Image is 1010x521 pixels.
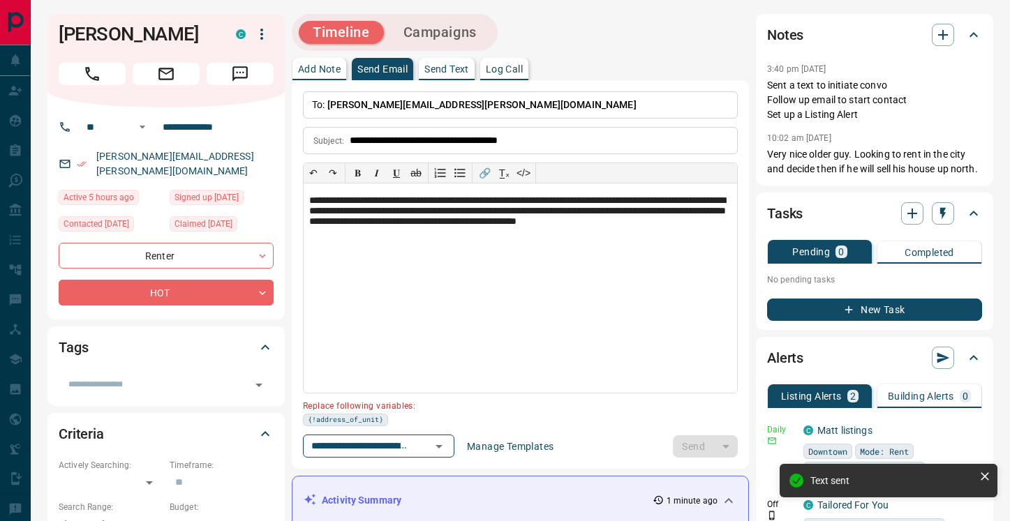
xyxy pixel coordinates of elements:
button: Open [249,375,269,395]
p: Sent a text to initiate convo Follow up email to start contact Set up a Listing Alert [767,78,982,122]
div: split button [673,435,738,458]
p: Off [767,498,795,511]
svg: Email Verified [77,159,87,169]
button: </> [514,163,533,183]
button: ab [406,163,426,183]
span: Claimed [DATE] [174,217,232,231]
button: Bullet list [450,163,470,183]
svg: Email [767,436,777,446]
button: Manage Templates [459,435,562,458]
button: ↶ [304,163,323,183]
span: 𝐔 [393,167,400,179]
p: Send Text [424,64,469,74]
h2: Alerts [767,347,803,369]
button: 𝑰 [367,163,387,183]
div: Notes [767,18,982,52]
span: Downtown [808,444,847,458]
div: Mon Jul 21 2025 [170,216,274,236]
p: Subject: [313,135,344,147]
p: Very nice older guy. Looking to rent in the city and decide then if he will sell his house up north. [767,147,982,176]
span: Email [133,63,200,85]
p: Log Call [486,64,523,74]
span: Active 5 hours ago [64,190,134,204]
p: Activity Summary [322,493,401,508]
h2: Tasks [767,202,803,225]
span: {!address_of_unit} [308,414,383,425]
button: New Task [767,299,982,321]
h2: Tags [59,336,88,358]
p: Search Range: [59,501,163,513]
p: Pending [792,247,830,257]
p: 2 [850,391,856,401]
div: condos.ca [803,425,813,435]
span: Contacted [DATE] [64,217,129,231]
div: Tasks [767,197,982,230]
p: 10:02 am [DATE] [767,133,831,143]
p: Timeframe: [170,459,274,471]
div: Fri Aug 15 2025 [59,190,163,209]
div: Alerts [767,341,982,375]
svg: Push Notification Only [767,511,777,520]
span: Message [207,63,274,85]
div: condos.ca [236,29,246,39]
span: Signed up [DATE] [174,190,239,204]
div: Activity Summary1 minute ago [304,488,737,513]
button: 𝐁 [348,163,367,183]
p: Budget: [170,501,274,513]
span: Call [59,63,126,85]
h2: Notes [767,24,803,46]
p: 0 [838,247,844,257]
p: Replace following variables: [303,395,728,414]
button: Numbered list [431,163,450,183]
p: 0 [963,391,968,401]
span: [PERSON_NAME][EMAIL_ADDRESS][PERSON_NAME][DOMAIN_NAME] [327,99,637,110]
button: Timeline [299,21,384,44]
div: Text sent [810,475,974,486]
div: HOT [59,280,274,305]
p: Send Email [357,64,408,74]
div: Sat Apr 10 2021 [170,190,274,209]
p: 3:40 pm [DATE] [767,64,826,74]
p: Add Note [298,64,341,74]
h2: Criteria [59,423,104,445]
p: Actively Searching: [59,459,163,471]
button: Open [134,119,151,135]
s: ab [410,167,422,179]
p: No pending tasks [767,269,982,290]
div: Renter [59,243,274,269]
button: T̲ₓ [494,163,514,183]
h1: [PERSON_NAME] [59,23,215,45]
p: Completed [905,248,954,257]
button: Campaigns [389,21,491,44]
p: Daily [767,423,795,436]
button: 𝐔 [387,163,406,183]
p: Building Alerts [888,391,954,401]
p: Listing Alerts [781,391,842,401]
button: Open [429,437,449,456]
button: ↷ [323,163,343,183]
div: Mon Aug 04 2025 [59,216,163,236]
a: Matt listings [817,425,872,436]
button: 🔗 [475,163,494,183]
div: Tags [59,331,274,364]
a: [PERSON_NAME][EMAIL_ADDRESS][PERSON_NAME][DOMAIN_NAME] [96,151,254,176]
p: 1 minute ago [667,494,718,507]
span: Mode: Rent [860,444,909,458]
div: Criteria [59,417,274,451]
p: To: [303,91,738,119]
